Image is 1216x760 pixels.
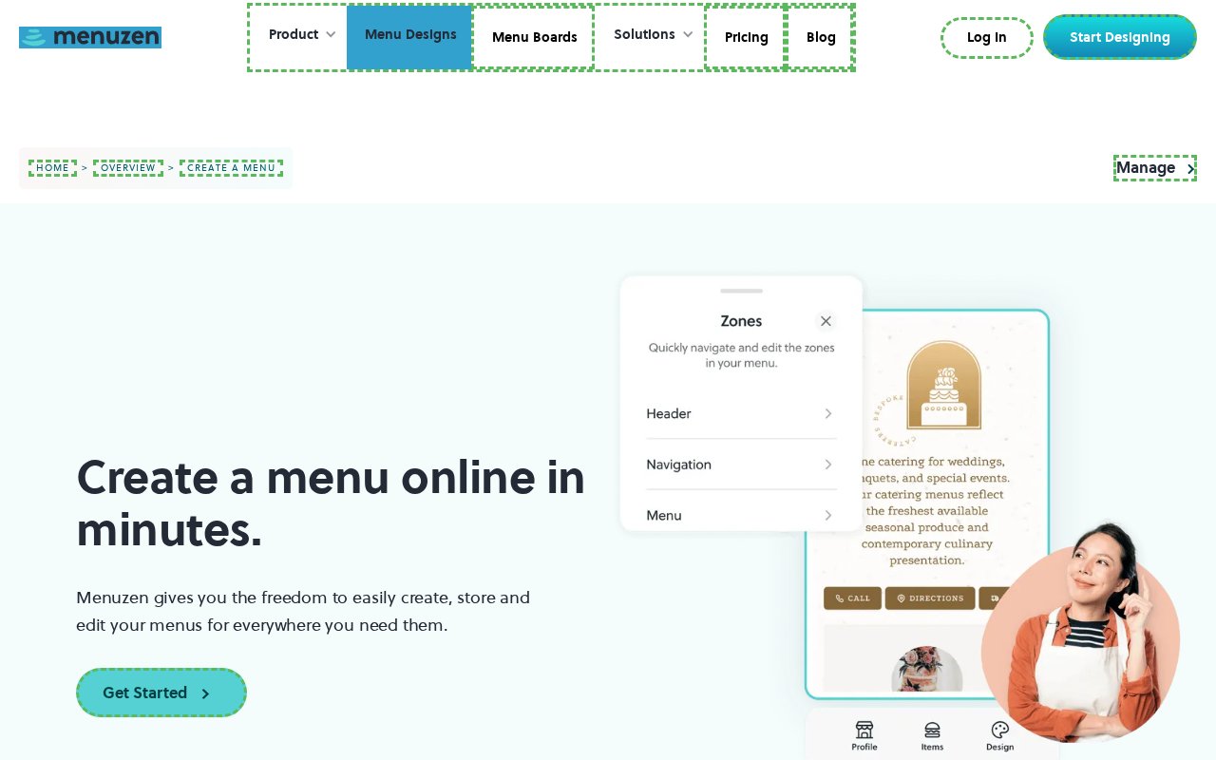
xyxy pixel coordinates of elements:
[1043,14,1197,60] a: Start Designing
[93,160,163,177] a: overview
[76,451,598,556] h1: Create a menu online in minutes.
[940,17,1034,59] a: Log In
[1113,155,1197,182] a: Manage
[76,668,247,717] a: Get Started
[77,162,93,174] div: >
[269,25,318,46] div: Product
[28,160,77,177] a: home
[595,6,704,65] div: Solutions
[163,162,180,174] div: >
[786,6,853,70] a: Blog
[471,6,595,70] a: Menu Boards
[250,6,347,65] div: Product
[704,6,786,70] a: Pricing
[180,160,283,177] a: create a menu
[76,584,546,639] p: Menuzen gives you the freedom to easily create, store and edit your menus for everywhere you need...
[614,25,675,46] div: Solutions
[103,685,187,700] div: Get Started
[1116,158,1175,179] div: Manage
[347,6,471,70] a: Menu Designs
